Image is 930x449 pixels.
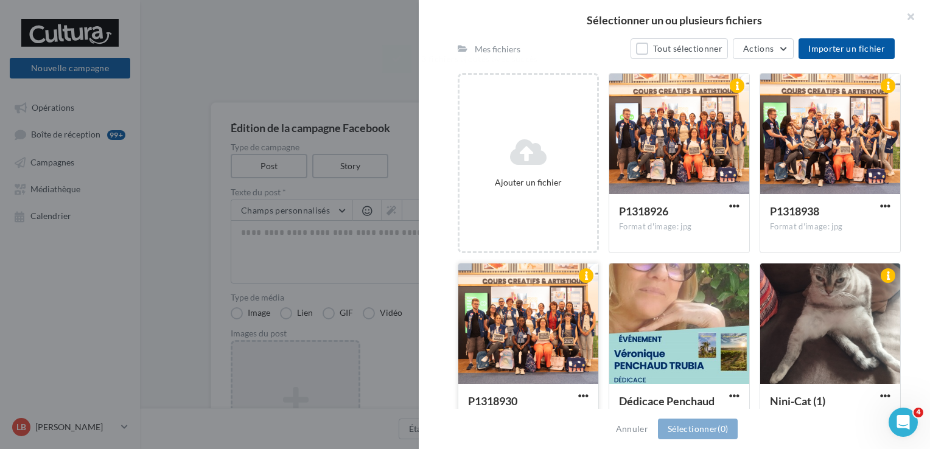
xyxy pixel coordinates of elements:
[438,15,911,26] h2: Sélectionner un ou plusieurs fichiers
[475,43,520,55] div: Mes fichiers
[889,408,918,437] iframe: Intercom live chat
[770,204,819,218] span: P1318938
[770,394,825,408] span: Nini-Cat (1)
[631,38,728,59] button: Tout sélectionner
[619,394,715,408] span: Dédicace Penchaud
[611,422,653,436] button: Annuler
[733,38,794,59] button: Actions
[382,45,548,73] div: 3 fichiers ajoutés avec succès
[718,423,728,434] span: (0)
[464,176,592,189] div: Ajouter un fichier
[743,43,774,54] span: Actions
[808,43,885,54] span: Importer un fichier
[619,221,739,232] div: Format d'image: jpg
[619,204,668,218] span: P1318926
[799,38,895,59] button: Importer un fichier
[914,408,923,417] span: 4
[770,221,890,232] div: Format d'image: jpg
[468,394,517,408] span: P1318930
[658,419,738,439] button: Sélectionner(0)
